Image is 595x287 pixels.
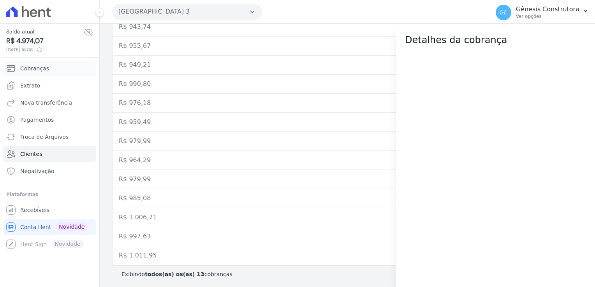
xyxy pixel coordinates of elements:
b: todos(as) os(as) 13 [145,271,204,277]
a: Conta Hent Novidade [3,219,96,235]
span: Novidade [56,222,88,231]
td: R$ 949,21 [113,56,426,75]
td: R$ 1.006,71 [113,208,426,227]
td: R$ 985,08 [113,189,426,208]
td: R$ 979,99 [113,170,426,189]
span: R$ 4.974,07 [6,36,84,46]
span: Nova transferência [20,99,72,107]
td: R$ 990,80 [113,75,426,94]
td: R$ 976,18 [113,94,426,113]
span: Clientes [20,150,42,158]
span: GC [499,10,507,15]
a: Recebíveis [3,202,96,218]
a: Cobranças [3,61,96,76]
td: R$ 997,63 [113,227,426,246]
div: Plataformas [6,190,93,199]
button: [GEOGRAPHIC_DATA] 3 [112,4,262,19]
nav: Sidebar [6,61,93,252]
td: R$ 979,99 [113,132,426,151]
span: Extrato [20,82,40,89]
a: Pagamentos [3,112,96,128]
p: Exibindo cobranças [121,270,232,278]
span: [DATE] 16:06 [6,46,84,53]
span: Cobranças [20,65,49,72]
td: R$ 955,67 [113,37,426,56]
a: Negativação [3,163,96,179]
span: Negativação [20,167,55,175]
p: Ver opções [516,13,579,19]
td: R$ 959,49 [113,113,426,132]
span: Recebíveis [20,206,49,214]
a: Extrato [3,78,96,93]
a: Clientes [3,146,96,162]
td: R$ 964,29 [113,151,426,170]
td: R$ 1.011,95 [113,246,426,265]
h2: Detalhes da cobrança [405,33,586,47]
span: Saldo atual [6,28,84,36]
p: Gênesis Construtora [516,5,579,13]
button: GC Gênesis Construtora Ver opções [489,2,595,23]
a: Troca de Arquivos [3,129,96,145]
td: R$ 943,74 [113,17,426,37]
span: Conta Hent [20,223,51,231]
span: Pagamentos [20,116,54,124]
a: Nova transferência [3,95,96,110]
span: Troca de Arquivos [20,133,69,141]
